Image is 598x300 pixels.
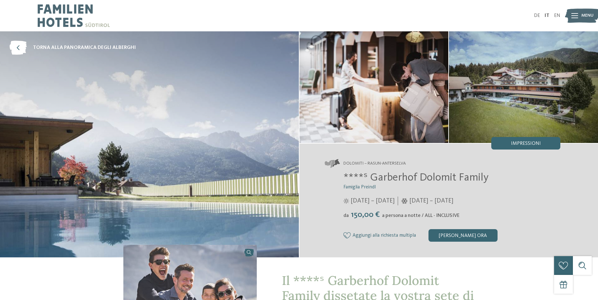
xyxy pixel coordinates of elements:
[9,41,136,55] a: torna alla panoramica degli alberghi
[343,198,349,204] i: Orari d'apertura estate
[351,197,395,205] span: [DATE] – [DATE]
[353,233,416,239] span: Aggiungi alla richiesta multipla
[382,213,460,218] span: a persona a notte / ALL - INCLUSIVE
[449,31,598,143] img: Hotel Dolomit Family Resort Garberhof ****ˢ
[343,161,406,167] span: Dolomiti – Rasun-Anterselva
[554,13,560,18] a: EN
[545,13,549,18] a: IT
[343,185,376,190] span: Famiglia Preindl
[343,213,349,218] span: da
[349,211,381,219] span: 150,00 €
[343,172,488,183] span: ****ˢ Garberhof Dolomit Family
[401,198,408,204] i: Orari d'apertura inverno
[511,141,541,146] span: Impressioni
[299,31,449,143] img: Il family hotel ad Anterselva: un paradiso naturale
[409,197,453,205] span: [DATE] – [DATE]
[33,44,136,51] span: torna alla panoramica degli alberghi
[428,229,498,242] div: [PERSON_NAME] ora
[534,13,540,18] a: DE
[581,13,594,19] span: Menu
